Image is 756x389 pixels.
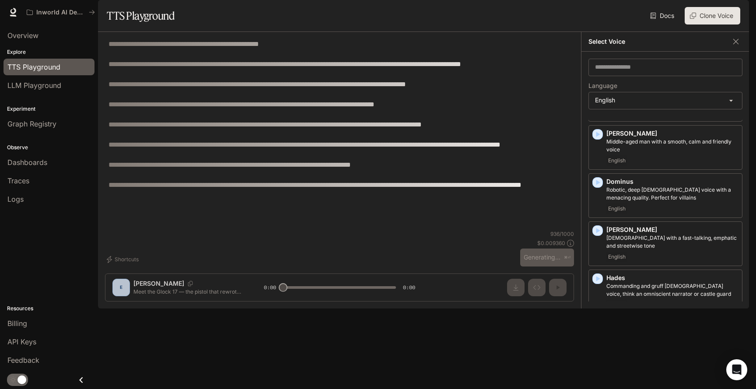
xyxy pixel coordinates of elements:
[606,186,738,202] p: Robotic, deep male voice with a menacing quality. Perfect for villains
[550,230,574,238] p: 936 / 1000
[606,138,738,154] p: Middle-aged man with a smooth, calm and friendly voice
[606,282,738,298] p: Commanding and gruff male voice, think an omniscient narrator or castle guard
[606,234,738,250] p: Male with a fast-talking, emphatic and streetwise tone
[606,225,738,234] p: [PERSON_NAME]
[726,359,747,380] div: Open Intercom Messenger
[606,273,738,282] p: Hades
[588,83,617,89] p: Language
[589,92,742,109] div: English
[606,300,627,310] span: English
[537,239,565,247] p: $ 0.009360
[606,177,738,186] p: Dominus
[606,252,627,262] span: English
[36,9,85,16] p: Inworld AI Demos
[105,252,142,266] button: Shortcuts
[606,129,738,138] p: [PERSON_NAME]
[606,155,627,166] span: English
[685,7,740,25] button: Clone Voice
[23,4,99,21] button: All workspaces
[648,7,678,25] a: Docs
[606,203,627,214] span: English
[107,7,175,25] h1: TTS Playground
